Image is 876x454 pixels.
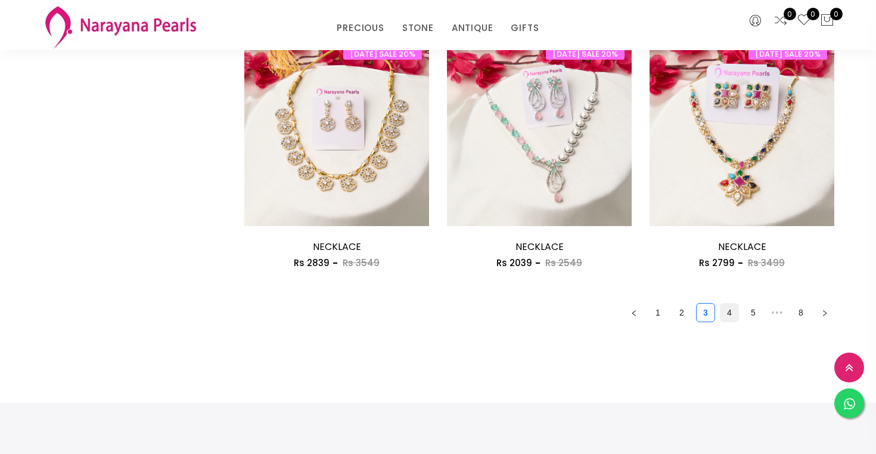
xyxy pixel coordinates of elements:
a: 3 [697,304,715,322]
span: right [821,310,828,317]
span: [DATE] SALE 20% [546,48,625,60]
a: 0 [774,13,788,29]
a: NECKLACE [515,240,564,254]
a: STONE [402,19,434,37]
span: Rs 2839 [294,257,330,269]
span: Rs 3499 [748,257,785,269]
span: [DATE] SALE 20% [748,48,827,60]
button: 0 [820,13,834,29]
a: NECKLACE [313,240,361,254]
span: 0 [807,8,819,20]
span: Rs 2549 [545,257,582,269]
a: ANTIQUE [452,19,493,37]
a: 2 [673,304,691,322]
button: left [625,303,644,322]
li: Next 5 Pages [768,303,787,322]
span: left [630,310,638,317]
a: 1 [649,304,667,322]
span: Rs 3549 [343,257,380,269]
li: 5 [744,303,763,322]
span: Rs 2799 [699,257,735,269]
a: NECKLACE [718,240,766,254]
li: 3 [696,303,715,322]
li: 1 [648,303,667,322]
span: 0 [784,8,796,20]
a: 5 [744,304,762,322]
li: 8 [791,303,810,322]
button: right [815,303,834,322]
a: 4 [720,304,738,322]
span: [DATE] SALE 20% [343,48,422,60]
span: Rs 2039 [496,257,532,269]
a: GIFTS [511,19,539,37]
li: Next Page [815,303,834,322]
span: ••• [768,303,787,322]
a: 8 [792,304,810,322]
span: 0 [830,8,843,20]
li: 4 [720,303,739,322]
li: 2 [672,303,691,322]
a: 0 [797,13,811,29]
li: Previous Page [625,303,644,322]
a: PRECIOUS [337,19,384,37]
